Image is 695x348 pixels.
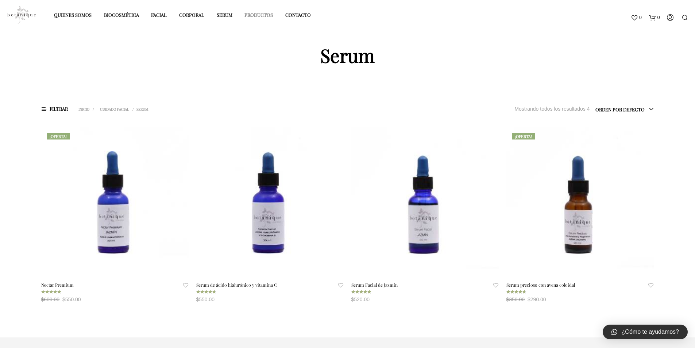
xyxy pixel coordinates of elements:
a: Inicio [78,107,92,112]
a: Productos [239,9,278,21]
span: Orden por defecto [595,104,654,115]
span: $ [196,297,199,302]
span: $ [351,297,354,302]
a: Corporal [174,9,210,21]
span: $ [528,297,530,302]
a: Quienes somos [49,9,97,21]
a: Serum Facial de Jazmín [351,282,398,288]
img: Productos elaborados con ingredientes naturales [7,5,36,24]
a: Serum precioso con avena coloidal [506,282,575,288]
a: Serum [211,9,238,21]
a: 0 [649,11,660,23]
span: ¿Cómo te ayudamos? [622,328,679,336]
nav: Serum [78,105,282,114]
span: Valorado en de 5 [196,290,215,303]
div: Valorado en 5.00 de 5 [41,290,61,294]
bdi: 290.00 [528,297,546,302]
a: Contacto [280,9,316,21]
a: Facial [146,9,172,21]
a: ¿Cómo te ayudamos? [603,325,688,339]
span: 0 [639,11,642,23]
bdi: 550.00 [62,297,81,302]
span: Valorado en de 5 [506,290,525,303]
span: 0 [657,11,660,23]
span: $ [41,297,44,302]
bdi: 520.00 [351,297,370,302]
span: $ [506,297,509,302]
bdi: 350.00 [506,297,525,302]
span: Valorado en de 5 [351,290,371,303]
a: 0 [631,11,642,23]
a: Cuidado Facial [97,107,132,112]
a: Biocosmética [99,9,144,21]
span: ¡Oferta! [512,133,535,140]
div: Valorado en 4.67 de 5 [196,290,216,294]
span: / [132,107,136,112]
a: Nectar Premium [41,282,74,288]
h1: Serum [41,46,654,65]
span: $ [62,297,65,302]
span: / [93,107,97,112]
bdi: 600.00 [41,297,60,302]
bdi: 550.00 [196,297,215,302]
div: Valorado en 4.67 de 5 [506,290,526,294]
span: Filtrar [41,104,72,113]
div: Valorado en 5.00 de 5 [351,290,371,294]
span: Valorado en de 5 [41,290,61,303]
span: ¡Oferta! [47,133,70,140]
p: Mostrando todos los resultados 4 [514,104,590,113]
a: Serum de ácido hialurónico y vitamina C [196,282,277,288]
